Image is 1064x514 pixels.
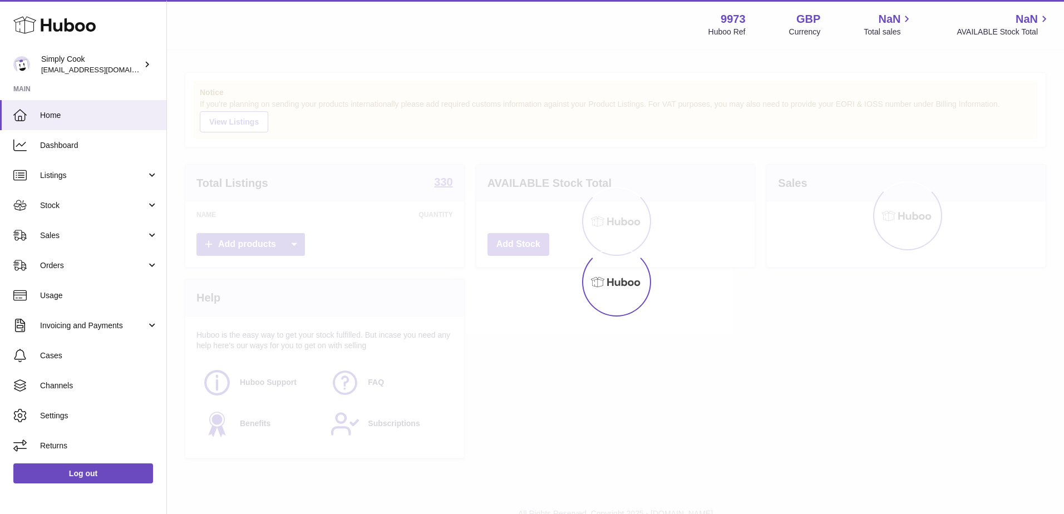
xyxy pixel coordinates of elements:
[796,12,820,27] strong: GBP
[40,290,158,301] span: Usage
[13,56,30,73] img: internalAdmin-9973@internal.huboo.com
[864,12,913,37] a: NaN Total sales
[1016,12,1038,27] span: NaN
[40,230,146,241] span: Sales
[40,260,146,271] span: Orders
[41,65,164,74] span: [EMAIL_ADDRESS][DOMAIN_NAME]
[40,320,146,331] span: Invoicing and Payments
[40,110,158,121] span: Home
[40,350,158,361] span: Cases
[40,200,146,211] span: Stock
[40,411,158,421] span: Settings
[721,12,746,27] strong: 9973
[957,12,1051,37] a: NaN AVAILABLE Stock Total
[864,27,913,37] span: Total sales
[41,54,141,75] div: Simply Cook
[957,27,1051,37] span: AVAILABLE Stock Total
[789,27,821,37] div: Currency
[878,12,900,27] span: NaN
[40,441,158,451] span: Returns
[40,380,158,391] span: Channels
[40,140,158,151] span: Dashboard
[708,27,746,37] div: Huboo Ref
[13,463,153,483] a: Log out
[40,170,146,181] span: Listings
